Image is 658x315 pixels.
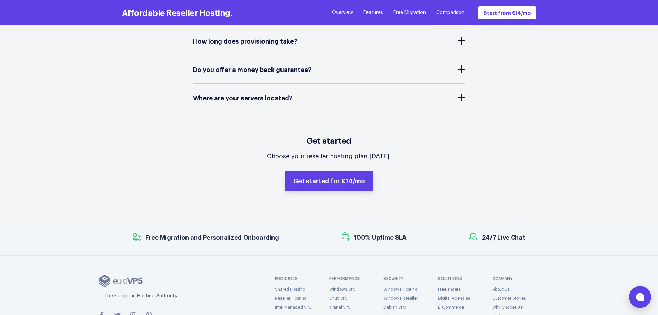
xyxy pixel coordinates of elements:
[193,66,315,73] span: Do you offer a money back guarantee?
[438,287,460,291] a: Freelancers
[193,37,301,44] span: How long does provisioning take?
[122,152,536,161] p: Choose your reseller hosting plan [DATE].
[492,296,526,300] a: Customer Stories
[363,9,383,16] a: Features
[193,65,465,73] a: Do you offer a money back guarantee?
[329,296,348,300] a: Linux VPS
[275,287,305,291] a: Shared Hosting
[436,9,464,16] a: Comparison
[383,296,418,300] a: Windows Reseller
[329,305,351,309] a: cPanel VPS
[122,135,536,145] h3: Get started
[354,233,407,241] span: 100% Uptime SLA
[193,94,465,101] a: Where are your servers located?
[383,305,406,309] a: Debian VPS
[492,287,509,291] a: About Us
[383,287,418,291] a: Windows Hosting
[329,275,376,283] strong: Performance
[492,275,540,283] strong: Company
[122,7,232,17] h3: Affordable Reseller Hosting.
[492,305,524,309] a: Why Choose Us?
[104,293,246,300] div: The European Hosting Authority
[275,296,307,300] a: Reseller Hosting
[438,296,470,300] a: Digital Agencies
[285,171,373,191] a: Get started for €14/mo
[193,94,296,101] span: Where are your servers located?
[482,233,525,241] span: 24/7 Live Chat
[438,305,464,309] a: E-Commerce
[393,9,426,16] a: Free Migration
[275,275,322,283] strong: PRODUCTS
[329,287,356,291] a: Windows VPS
[383,275,431,283] strong: Security
[275,305,312,309] a: Intel Managed VPS
[145,233,279,241] span: Free Migration and Personalized Onboarding
[438,275,485,283] strong: Solutions
[629,286,651,308] button: Open chat window
[478,6,536,20] a: Start from €14/mo
[193,37,465,45] a: How long does provisioning take?
[332,9,353,16] a: Overview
